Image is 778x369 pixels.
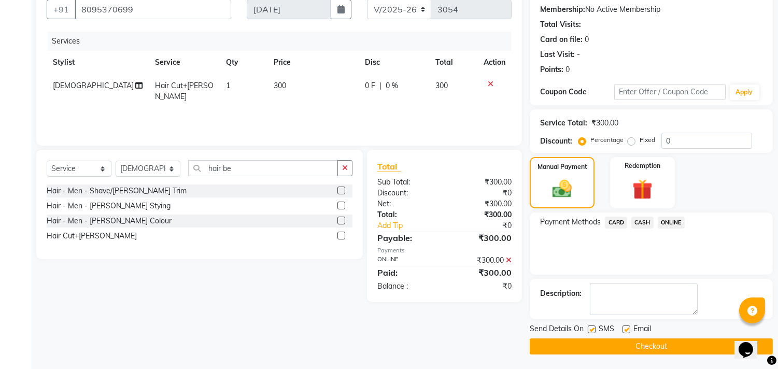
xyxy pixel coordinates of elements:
[370,188,445,198] div: Discount:
[53,81,134,90] span: [DEMOGRAPHIC_DATA]
[435,81,448,90] span: 300
[540,49,575,60] div: Last Visit:
[540,4,585,15] div: Membership:
[445,198,520,209] div: ₹300.00
[226,81,230,90] span: 1
[540,118,587,129] div: Service Total:
[377,246,512,255] div: Payments
[540,87,614,97] div: Coupon Code
[633,323,651,336] span: Email
[220,51,267,74] th: Qty
[370,177,445,188] div: Sub Total:
[48,32,519,51] div: Services
[540,34,583,45] div: Card on file:
[734,328,768,359] iframe: chat widget
[370,209,445,220] div: Total:
[631,217,654,229] span: CASH
[540,64,563,75] div: Points:
[577,49,580,60] div: -
[614,84,725,100] input: Enter Offer / Coupon Code
[540,288,582,299] div: Description:
[149,51,220,74] th: Service
[537,162,587,172] label: Manual Payment
[155,81,214,101] span: Hair Cut+[PERSON_NAME]
[47,51,149,74] th: Stylist
[47,216,172,226] div: Hair - Men - [PERSON_NAME] Colour
[445,188,520,198] div: ₹0
[658,217,685,229] span: ONLINE
[379,80,381,91] span: |
[47,186,187,196] div: Hair - Men - Shave/[PERSON_NAME] Trim
[47,201,171,211] div: Hair - Men - [PERSON_NAME] Stying
[540,217,601,228] span: Payment Methods
[370,198,445,209] div: Net:
[445,209,520,220] div: ₹300.00
[274,81,286,90] span: 300
[540,4,762,15] div: No Active Membership
[640,135,655,145] label: Fixed
[386,80,398,91] span: 0 %
[445,266,520,279] div: ₹300.00
[477,51,512,74] th: Action
[365,80,375,91] span: 0 F
[530,338,773,354] button: Checkout
[546,178,577,200] img: _cash.svg
[370,281,445,292] div: Balance :
[540,19,581,30] div: Total Visits:
[591,118,618,129] div: ₹300.00
[565,64,570,75] div: 0
[599,323,614,336] span: SMS
[188,160,338,176] input: Search or Scan
[370,220,457,231] a: Add Tip
[445,281,520,292] div: ₹0
[457,220,520,231] div: ₹0
[370,255,445,266] div: ONLINE
[590,135,624,145] label: Percentage
[445,255,520,266] div: ₹300.00
[429,51,477,74] th: Total
[267,51,359,74] th: Price
[605,217,627,229] span: CARD
[530,323,584,336] span: Send Details On
[445,232,520,244] div: ₹300.00
[370,266,445,279] div: Paid:
[47,231,137,242] div: Hair Cut+[PERSON_NAME]
[540,136,572,147] div: Discount:
[585,34,589,45] div: 0
[377,161,401,172] span: Total
[370,232,445,244] div: Payable:
[626,177,659,202] img: _gift.svg
[625,161,660,171] label: Redemption
[359,51,429,74] th: Disc
[730,84,759,100] button: Apply
[445,177,520,188] div: ₹300.00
